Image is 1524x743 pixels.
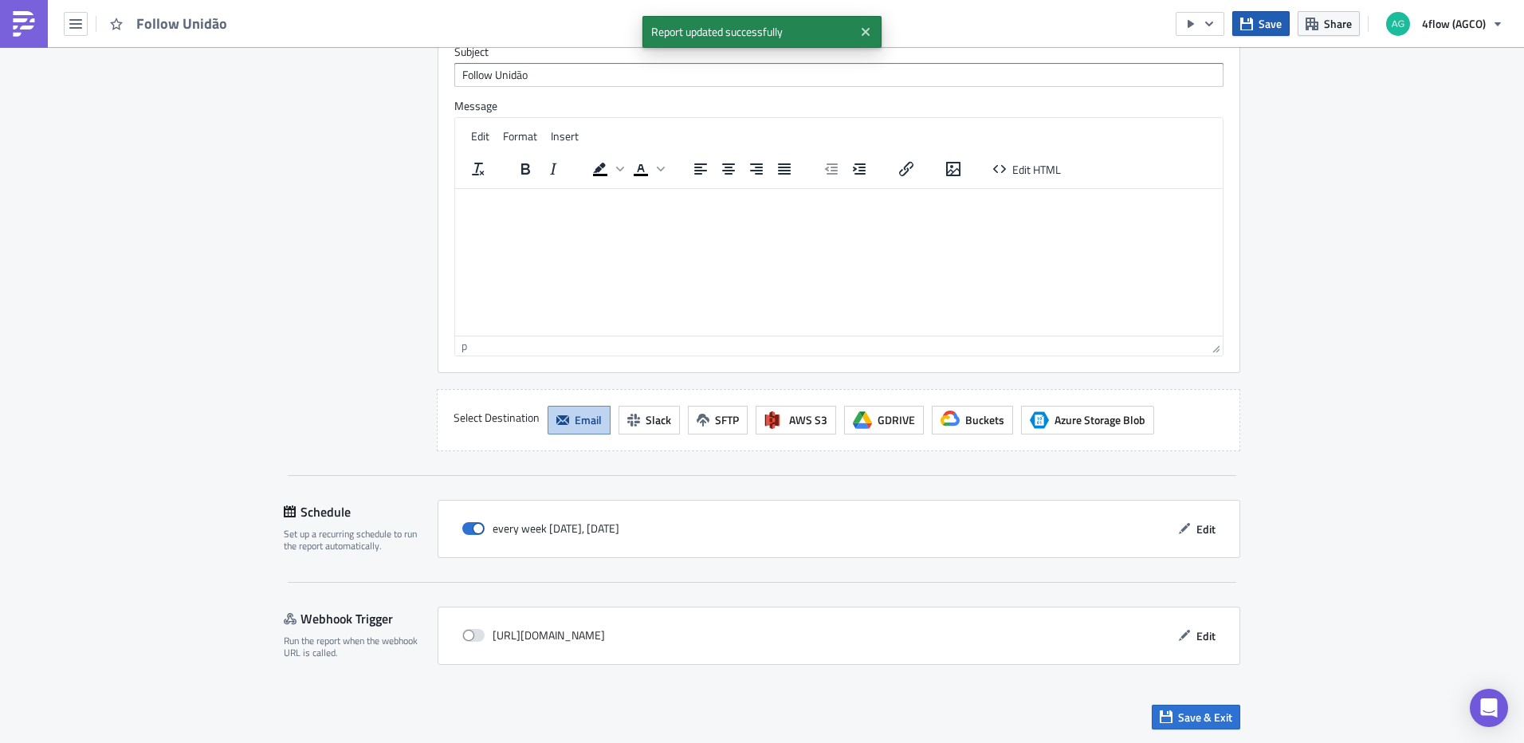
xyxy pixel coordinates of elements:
button: Buckets [932,406,1013,434]
div: Text color [627,158,667,180]
button: Save & Exit [1152,705,1240,729]
button: Decrease indent [818,158,845,180]
span: Save & Exit [1178,709,1232,725]
div: Open Intercom Messenger [1470,689,1508,727]
div: Background color [587,158,626,180]
button: Italic [540,158,567,180]
div: Webhook Trigger [284,607,438,631]
span: Email [575,411,602,428]
span: Azure Storage Blob [1030,411,1049,430]
span: Share [1324,15,1352,32]
span: Edit [1196,521,1216,537]
button: Align right [743,158,770,180]
span: SFTP [715,411,739,428]
button: Share [1298,11,1360,36]
img: Avatar [1385,10,1412,37]
span: Follow Unidão [136,14,229,34]
button: Align left [687,158,714,180]
span: Edit [471,128,489,144]
span: Insert [551,128,579,144]
span: Slack [646,411,671,428]
span: Buckets [965,411,1004,428]
span: Edit HTML [1012,160,1061,177]
label: Select Destination [454,406,540,430]
span: GDRIVE [878,411,915,428]
button: Edit [1170,623,1224,648]
button: AWS S3 [756,406,836,434]
div: Set up a recurring schedule to run the report automatically. [284,528,427,552]
button: Email [548,406,611,434]
span: Edit [1196,627,1216,644]
div: every week [DATE], [DATE] [462,517,619,541]
button: Increase indent [846,158,873,180]
button: Close [854,20,878,44]
span: 4flow (AGCO) [1422,15,1486,32]
span: Format [503,128,537,144]
button: Save [1232,11,1290,36]
span: Report updated successfully [642,16,854,48]
button: 4flow (AGCO) [1377,6,1512,41]
div: Schedule [284,500,438,524]
button: GDRIVE [844,406,924,434]
button: Edit HTML [987,158,1067,180]
button: Justify [771,158,798,180]
label: Message [454,99,1224,113]
button: Edit [1170,517,1224,541]
span: AWS S3 [789,411,827,428]
iframe: Rich Text Area [455,189,1223,336]
span: Save [1259,15,1282,32]
button: Slack [619,406,680,434]
div: [URL][DOMAIN_NAME] [462,623,605,647]
button: Insert/edit link [893,158,920,180]
label: Subject [454,45,1224,59]
img: PushMetrics [11,11,37,37]
button: Insert/edit image [940,158,967,180]
button: Azure Storage BlobAzure Storage Blob [1021,406,1154,434]
div: Run the report when the webhook URL is called. [284,635,427,659]
span: Azure Storage Blob [1055,411,1145,428]
button: SFTP [688,406,748,434]
div: Resize [1206,336,1223,356]
div: p [462,337,467,354]
button: Clear formatting [465,158,492,180]
button: Bold [512,158,539,180]
button: Align center [715,158,742,180]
